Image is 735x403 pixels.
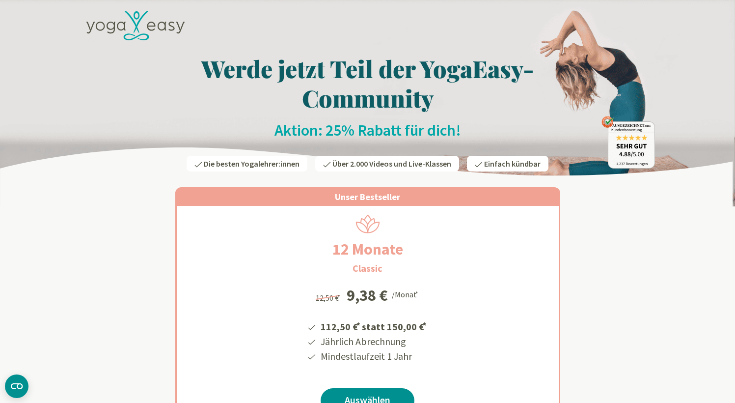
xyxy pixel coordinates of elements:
li: Jährlich Abrechnung [319,334,428,349]
li: Mindestlaufzeit 1 Jahr [319,349,428,364]
h2: Aktion: 25% Rabatt für dich! [81,120,655,140]
span: Unser Bestseller [335,191,400,202]
span: Die besten Yogalehrer:innen [204,159,299,169]
h1: Werde jetzt Teil der YogaEasy-Community [81,54,655,113]
span: 12,50 € [316,293,342,303]
img: ausgezeichnet_badge.png [601,116,655,169]
h3: Classic [353,261,382,276]
span: Über 2.000 Videos und Live-Klassen [332,159,451,169]
h2: 12 Monate [309,237,427,261]
span: Einfach kündbar [484,159,541,169]
button: CMP-Widget öffnen [5,374,28,398]
li: 112,50 € statt 150,00 € [319,317,428,334]
div: 9,38 € [347,288,388,303]
div: /Monat [392,288,420,300]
